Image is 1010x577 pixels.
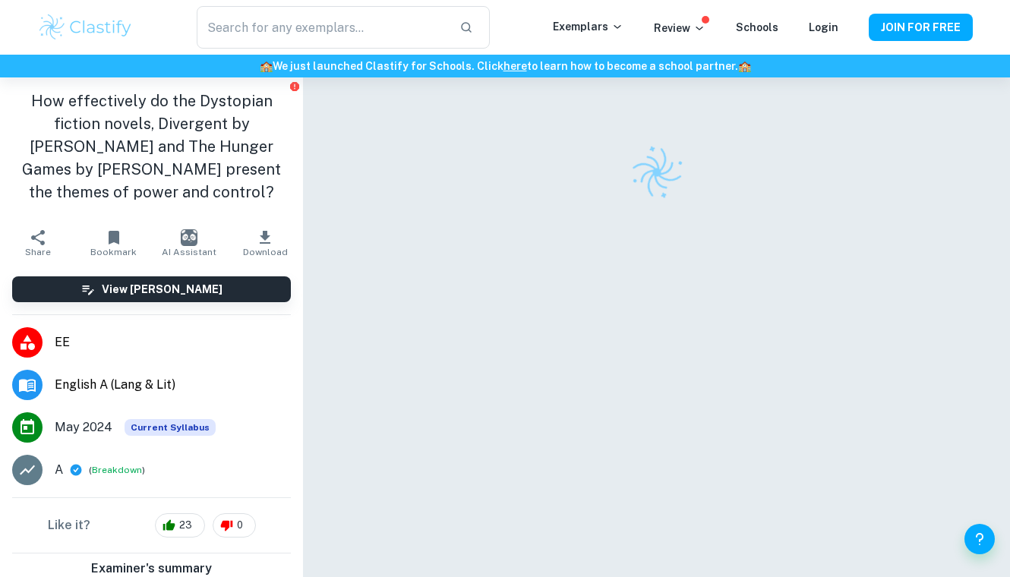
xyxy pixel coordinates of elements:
img: Clastify logo [37,12,134,43]
button: AI Assistant [152,222,228,264]
div: 0 [213,513,256,538]
span: Download [243,247,288,257]
span: English A (Lang & Lit) [55,376,291,394]
input: Search for any exemplars... [197,6,447,49]
p: A [55,461,63,479]
button: Download [227,222,303,264]
div: 23 [155,513,205,538]
span: 23 [171,518,200,533]
a: Login [809,21,838,33]
span: EE [55,333,291,352]
p: Review [654,20,705,36]
button: Bookmark [76,222,152,264]
button: JOIN FOR FREE [869,14,973,41]
p: Exemplars [553,18,623,35]
img: Clastify logo [621,137,693,208]
h1: How effectively do the Dystopian fiction novels, Divergent by [PERSON_NAME] and The Hunger Games ... [12,90,291,203]
h6: View [PERSON_NAME] [102,281,223,298]
button: View [PERSON_NAME] [12,276,291,302]
span: 0 [229,518,251,533]
span: ( ) [89,463,145,478]
h6: We just launched Clastify for Schools. Click to learn how to become a school partner. [3,58,1007,74]
div: This exemplar is based on the current syllabus. Feel free to refer to it for inspiration/ideas wh... [125,419,216,436]
button: Breakdown [92,463,142,477]
span: May 2024 [55,418,112,437]
span: Current Syllabus [125,419,216,436]
a: here [503,60,527,72]
span: Share [25,247,51,257]
img: AI Assistant [181,229,197,246]
span: 🏫 [260,60,273,72]
span: 🏫 [738,60,751,72]
span: AI Assistant [162,247,216,257]
button: Help and Feedback [964,524,995,554]
span: Bookmark [90,247,137,257]
h6: Like it? [48,516,90,534]
button: Report issue [289,80,300,92]
a: Schools [736,21,778,33]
